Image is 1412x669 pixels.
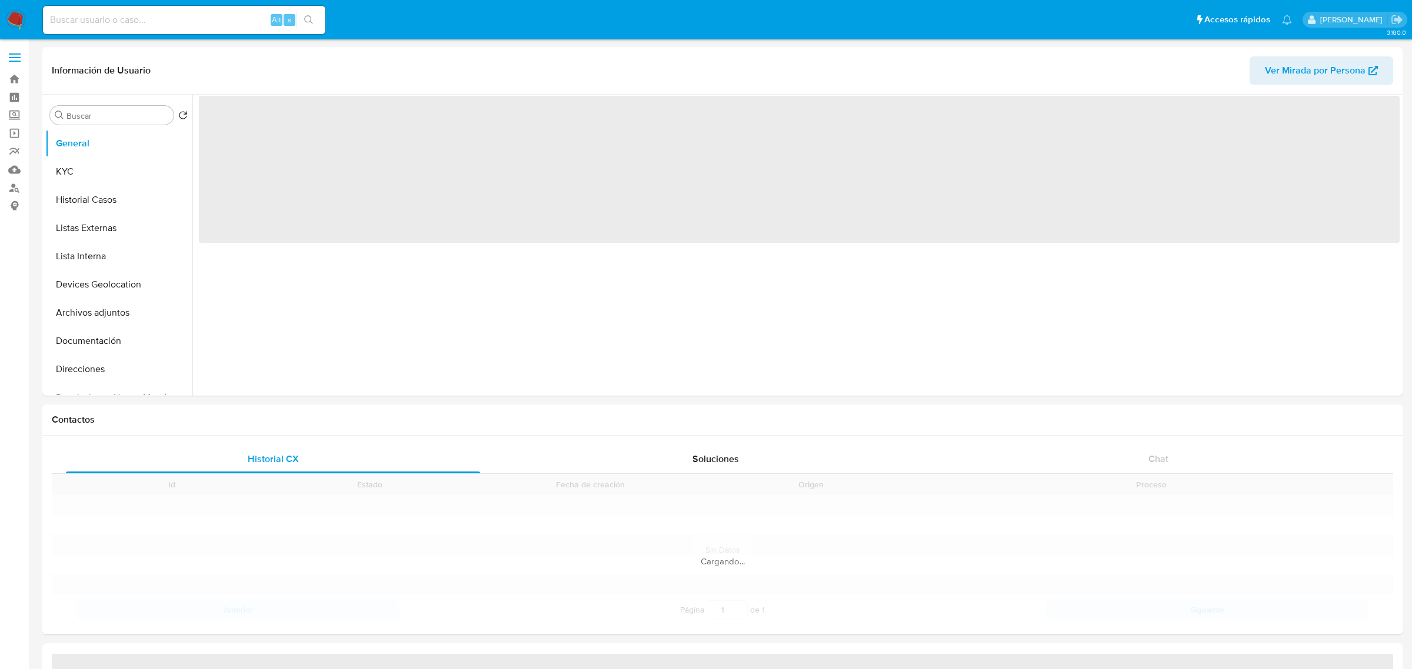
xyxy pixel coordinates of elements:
[248,452,299,466] span: Historial CX
[52,556,1393,567] div: Cargando...
[1282,15,1292,25] a: Notificaciones
[45,186,192,214] button: Historial Casos
[55,111,64,120] button: Buscar
[272,14,281,25] span: Alt
[1391,14,1403,26] a: Salir
[45,158,192,186] button: KYC
[1320,14,1387,25] p: alan.cervantesmartinez@mercadolibre.com.mx
[297,12,321,28] button: search-icon
[692,452,739,466] span: Soluciones
[178,111,188,123] button: Volver al orden por defecto
[288,14,291,25] span: s
[45,383,192,412] button: Restricciones Nuevo Mundo
[45,270,192,299] button: Devices Geolocation
[45,327,192,355] button: Documentación
[43,12,325,28] input: Buscar usuario o caso...
[45,242,192,270] button: Lista Interna
[1250,56,1393,85] button: Ver Mirada por Persona
[52,65,151,76] h1: Información de Usuario
[52,414,1393,426] h1: Contactos
[1265,56,1366,85] span: Ver Mirada por Persona
[45,299,192,327] button: Archivos adjuntos
[1204,14,1270,26] span: Accesos rápidos
[45,129,192,158] button: General
[66,111,169,121] input: Buscar
[45,355,192,383] button: Direcciones
[1148,452,1168,466] span: Chat
[45,214,192,242] button: Listas Externas
[199,96,1400,243] span: ‌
